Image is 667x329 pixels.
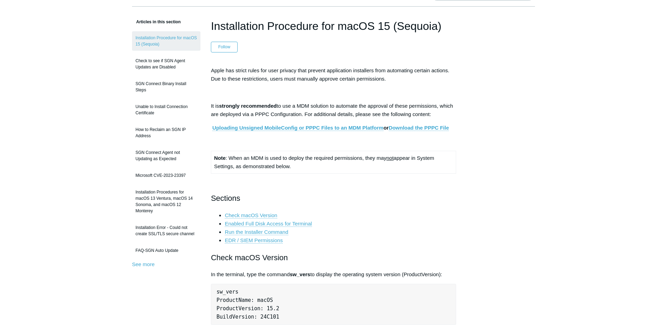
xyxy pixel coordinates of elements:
a: Enabled Full Disk Access for Terminal [225,221,312,227]
h2: Sections [211,192,456,204]
h2: Check macOS Version [211,252,456,264]
a: Unable to Install Connection Certificate [132,100,200,120]
a: Run the Installer Command [225,229,288,235]
span: not [386,155,394,161]
a: Download the PPPC File [389,125,449,131]
a: EDR / SIEM Permissions [225,237,283,244]
pre: sw_vers ProductName: macOS ProductVersion: 15.2 BuildVersion: 24C101 [211,284,456,325]
h1: Installation Procedure for macOS 15 (Sequoia) [211,18,456,34]
a: Installation Error - Could not create SSL/TLS secure channel [132,221,200,240]
strong: strongly recommended [219,103,277,109]
a: SGN Connect Binary Install Steps [132,77,200,97]
strong: sw_vers [290,271,310,277]
a: Check to see if SGN Agent Updates are Disabled [132,54,200,74]
a: Installation Procedures for macOS 13 Ventura, macOS 14 Sonoma, and macOS 12 Monterey [132,186,200,217]
strong: Note [214,155,225,161]
span: Articles in this section [132,19,181,24]
a: How to Reclaim an SGN IP Address [132,123,200,142]
a: Check macOS Version [225,212,277,219]
p: Apple has strict rules for user privacy that prevent application installers from automating certa... [211,66,456,83]
button: Follow Article [211,42,238,52]
a: FAQ-SGN Auto Update [132,244,200,257]
a: SGN Connect Agent not Updating as Expected [132,146,200,165]
td: : When an MDM is used to deploy the required permissions, they may appear in System Settings, as ... [211,151,456,173]
a: See more [132,261,155,267]
a: Uploading Unsigned MobileConfig or PPPC Files to an MDM Platform [212,125,384,131]
a: Installation Procedure for macOS 15 (Sequoia) [132,31,200,51]
strong: or [212,125,449,131]
p: It is to use a MDM solution to automate the approval of these permissions, which are deployed via... [211,102,456,118]
a: Microsoft CVE-2023-23397 [132,169,200,182]
p: In the terminal, type the command to display the operating system version (ProductVersion): [211,270,456,279]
